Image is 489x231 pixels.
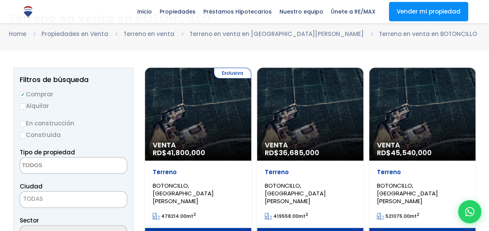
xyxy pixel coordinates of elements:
textarea: Search [20,157,95,174]
span: Exclusiva [214,68,251,79]
span: BOTONCILLO, [GEOGRAPHIC_DATA][PERSON_NAME] [153,181,214,205]
span: 36,685,000 [279,148,319,157]
label: Comprar [20,89,127,99]
span: Venta [153,141,244,149]
span: RD$ [153,148,205,157]
label: En construcción [20,118,127,128]
a: Home [9,30,26,38]
span: 45,540,000 [391,148,432,157]
span: Sector [20,216,39,224]
span: TODAS [23,195,43,203]
sup: 2 [417,212,419,217]
span: Venta [377,141,468,149]
span: TODAS [20,193,127,204]
input: Construida [20,132,26,139]
span: Inicio [133,6,156,17]
span: Nuestro equipo [276,6,327,17]
span: Ciudad [20,182,43,190]
a: Vender mi propiedad [389,2,468,21]
h1: Terreno en venta en BOTONCILLO [9,12,480,25]
span: RD$ [265,148,319,157]
sup: 2 [193,212,196,217]
span: Préstamos Hipotecarios [199,6,276,17]
a: Propiedades en Venta [41,30,108,38]
sup: 2 [305,212,308,217]
span: mt [265,213,308,219]
a: Terreno en venta [123,30,174,38]
span: mt [153,213,196,219]
span: BOTONCILLO, [GEOGRAPHIC_DATA][PERSON_NAME] [377,181,438,205]
span: BOTONCILLO, [GEOGRAPHIC_DATA][PERSON_NAME] [265,181,326,205]
span: Propiedades [156,6,199,17]
span: 41,800,000 [167,148,205,157]
span: RD$ [377,148,432,157]
p: Terreno [265,168,356,176]
span: Venta [265,141,356,149]
span: 419558.00 [273,213,298,219]
input: Comprar [20,92,26,98]
span: 521075.00 [385,213,410,219]
p: Terreno [153,168,244,176]
label: Construida [20,130,127,140]
p: Terreno [377,168,468,176]
span: mt [377,213,419,219]
span: 478214.00 [161,213,186,219]
span: Tipo de propiedad [20,148,75,156]
span: Únete a RE/MAX [327,6,379,17]
h2: Filtros de búsqueda [20,76,127,84]
span: TODAS [20,191,127,208]
img: Logo de REMAX [21,5,35,19]
label: Alquilar [20,101,127,111]
li: Terreno en venta en BOTONCILLO [379,29,477,39]
a: Terreno en venta en [GEOGRAPHIC_DATA][PERSON_NAME] [189,30,364,38]
input: En construcción [20,121,26,127]
input: Alquilar [20,103,26,110]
